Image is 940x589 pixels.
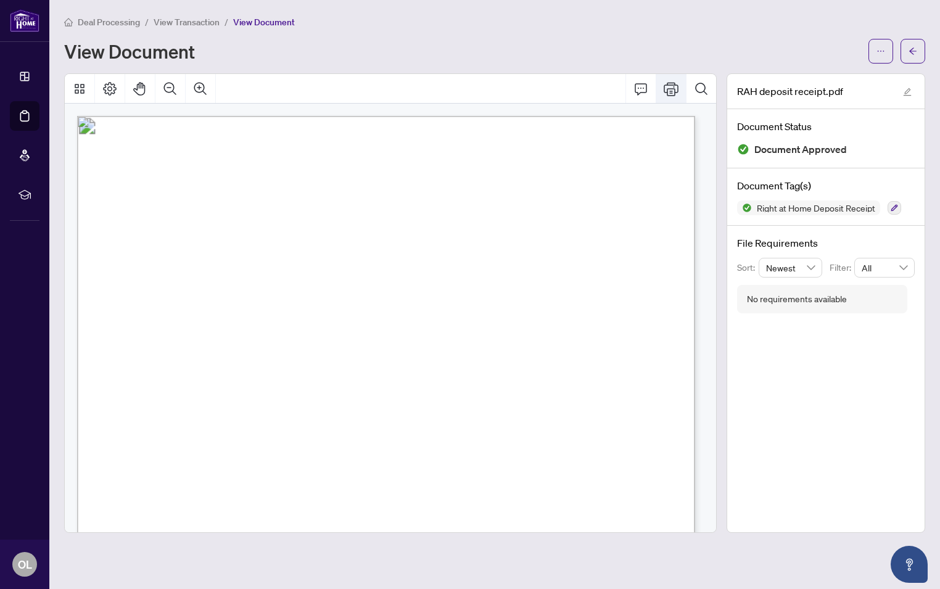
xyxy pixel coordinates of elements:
li: / [225,15,228,29]
span: Newest [766,258,815,277]
img: Document Status [737,143,749,155]
div: No requirements available [747,292,847,306]
span: Right at Home Deposit Receipt [752,204,880,212]
h1: View Document [64,41,195,61]
span: RAH deposit receipt.pdf [737,84,843,99]
p: Filter: [830,261,854,274]
span: home [64,18,73,27]
img: Status Icon [737,200,752,215]
span: ellipsis [876,47,885,56]
h4: Document Tag(s) [737,178,915,193]
li: / [145,15,149,29]
p: Sort: [737,261,759,274]
h4: File Requirements [737,236,915,250]
span: OL [18,556,32,573]
span: All [862,258,907,277]
span: edit [903,88,912,96]
h4: Document Status [737,119,915,134]
span: Deal Processing [78,17,140,28]
span: View Transaction [154,17,220,28]
span: View Document [233,17,295,28]
span: Document Approved [754,141,847,158]
span: arrow-left [909,47,917,56]
button: Open asap [891,546,928,583]
img: logo [10,9,39,32]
